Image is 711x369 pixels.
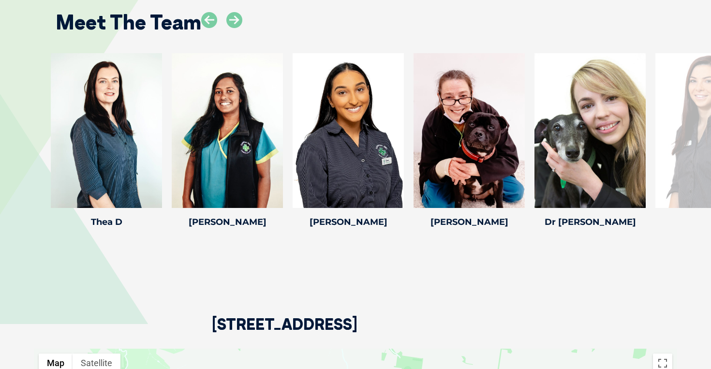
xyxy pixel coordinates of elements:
h4: Dr [PERSON_NAME] [534,218,646,226]
button: Search [692,44,702,54]
h4: [PERSON_NAME] [414,218,525,226]
h4: [PERSON_NAME] [172,218,283,226]
h4: [PERSON_NAME] [293,218,404,226]
h2: Meet The Team [56,12,201,32]
h2: [STREET_ADDRESS] [212,316,357,349]
h4: Thea D [51,218,162,226]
